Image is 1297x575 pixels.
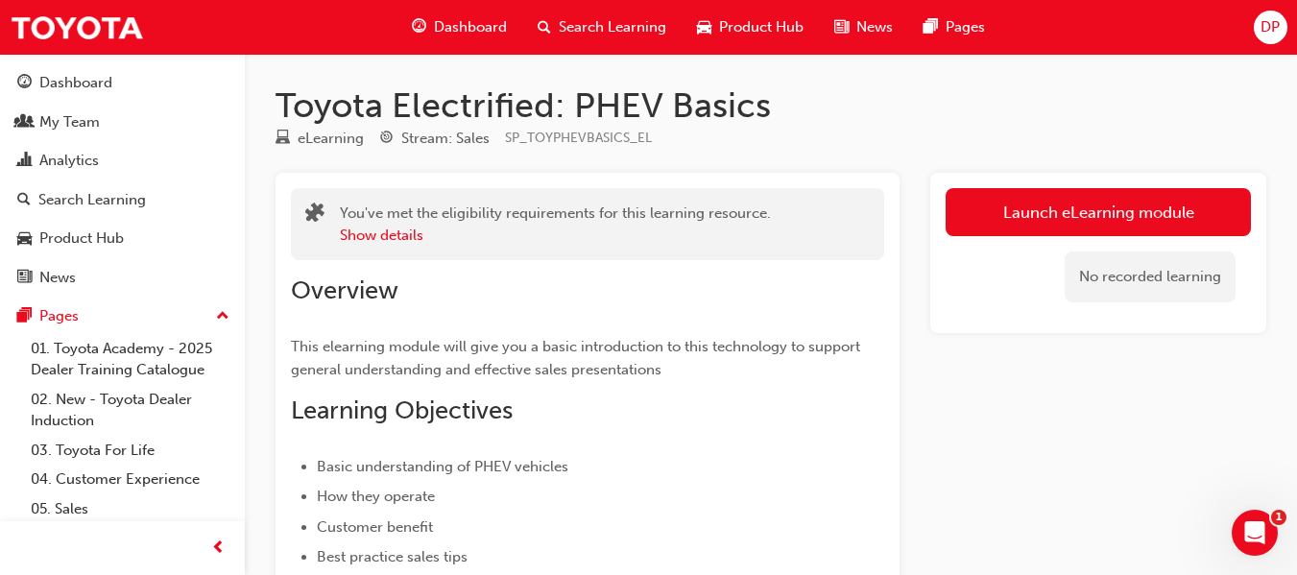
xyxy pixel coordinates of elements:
button: Pages [8,299,237,334]
a: car-iconProduct Hub [682,8,819,47]
div: Pages [39,305,79,327]
span: guage-icon [17,75,32,92]
button: DashboardMy TeamAnalyticsSearch LearningProduct HubNews [8,61,237,299]
span: car-icon [697,15,711,39]
div: No recorded learning [1065,252,1236,302]
span: search-icon [538,15,551,39]
div: Stream [379,127,490,151]
span: Customer benefit [317,518,433,536]
span: puzzle-icon [305,204,324,227]
button: Show details [340,225,423,247]
span: target-icon [379,131,394,148]
a: 05. Sales [23,494,237,524]
h1: Toyota Electrified: PHEV Basics [276,84,1266,127]
div: eLearning [298,128,364,150]
a: pages-iconPages [908,8,1000,47]
div: Analytics [39,150,99,172]
span: 1 [1271,510,1286,525]
div: Search Learning [38,189,146,211]
span: Learning Objectives [291,395,513,425]
div: Product Hub [39,228,124,250]
img: Trak [10,6,144,49]
span: News [856,16,893,38]
a: News [8,260,237,296]
span: Pages [946,16,985,38]
a: 03. Toyota For Life [23,436,237,466]
span: pages-icon [924,15,938,39]
div: News [39,267,76,289]
span: Dashboard [434,16,507,38]
div: Dashboard [39,72,112,94]
span: guage-icon [412,15,426,39]
span: search-icon [17,192,31,209]
span: Best practice sales tips [317,548,468,565]
span: Search Learning [559,16,666,38]
span: This elearning module will give you a basic introduction to this technology to support general un... [291,338,864,378]
span: learningResourceType_ELEARNING-icon [276,131,290,148]
span: pages-icon [17,308,32,325]
a: search-iconSearch Learning [522,8,682,47]
span: How they operate [317,488,435,505]
span: chart-icon [17,153,32,170]
span: DP [1261,16,1280,38]
button: DP [1254,11,1287,44]
a: Launch eLearning module [946,188,1251,236]
a: Search Learning [8,182,237,218]
span: news-icon [17,270,32,287]
a: guage-iconDashboard [396,8,522,47]
a: Product Hub [8,221,237,256]
span: Overview [291,276,398,305]
span: Learning resource code [505,130,652,146]
iframe: Intercom live chat [1232,510,1278,556]
a: 02. New - Toyota Dealer Induction [23,385,237,436]
a: 04. Customer Experience [23,465,237,494]
span: prev-icon [211,537,226,561]
div: Type [276,127,364,151]
div: Stream: Sales [401,128,490,150]
a: news-iconNews [819,8,908,47]
span: up-icon [216,304,229,329]
div: My Team [39,111,100,133]
span: car-icon [17,230,32,248]
a: 01. Toyota Academy - 2025 Dealer Training Catalogue [23,334,237,385]
a: Dashboard [8,65,237,101]
span: Product Hub [719,16,804,38]
div: You've met the eligibility requirements for this learning resource. [340,203,771,246]
span: Basic understanding of PHEV vehicles [317,458,568,475]
a: My Team [8,105,237,140]
span: news-icon [834,15,849,39]
a: Analytics [8,143,237,179]
span: people-icon [17,114,32,132]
